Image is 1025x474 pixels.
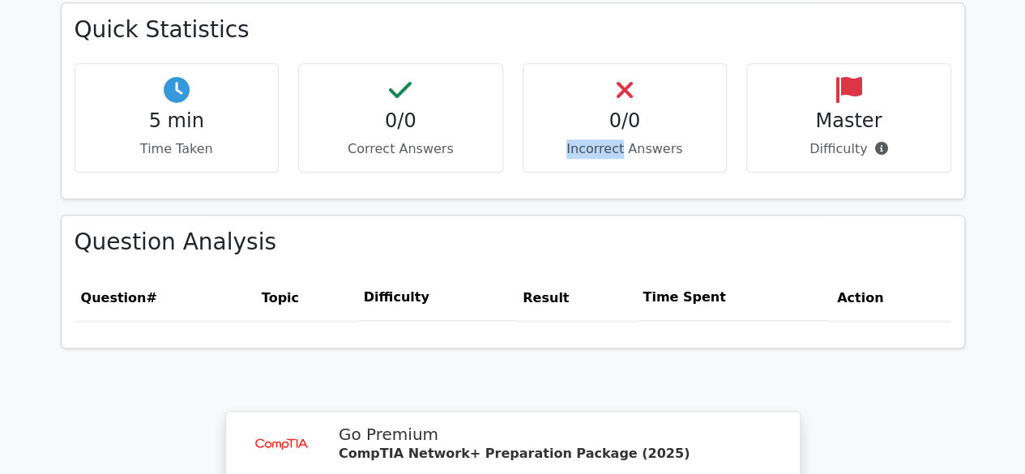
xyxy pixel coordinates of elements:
h3: Question Analysis [75,228,951,256]
th: # [75,275,255,321]
h4: 5 min [88,109,266,133]
th: Result [516,275,636,321]
th: Time Spent [636,275,831,321]
h4: Master [760,109,937,133]
th: Difficulty [357,275,516,321]
h3: Quick Statistics [75,16,951,44]
th: Action [831,275,951,321]
span: Question [81,290,147,305]
h4: 0/0 [536,109,714,133]
p: Incorrect Answers [536,139,714,159]
p: Correct Answers [312,139,489,159]
h4: 0/0 [312,109,489,133]
p: Difficulty [760,139,937,159]
th: Topic [255,275,357,321]
p: Time Taken [88,139,266,159]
